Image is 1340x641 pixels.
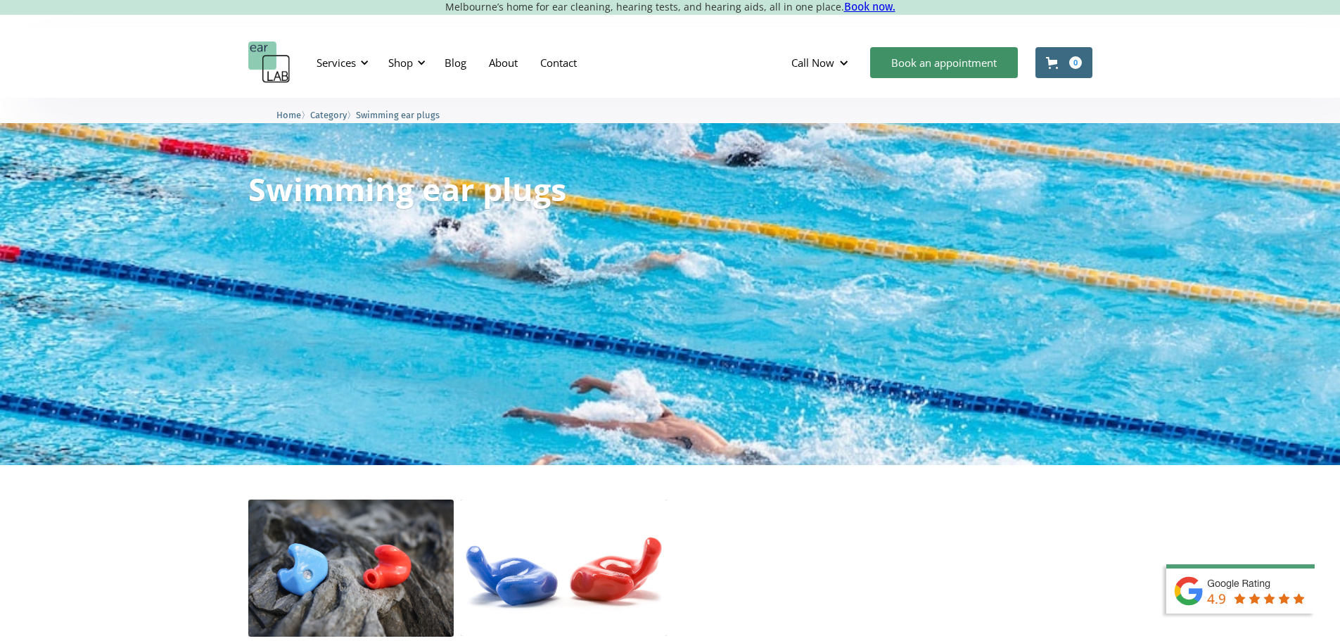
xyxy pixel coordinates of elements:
[248,42,291,84] a: home
[388,56,413,70] div: Shop
[276,108,310,122] li: 〉
[356,108,440,121] a: Swimming ear plugs
[317,56,356,70] div: Services
[276,108,301,121] a: Home
[248,500,454,637] img: Pro-Aquaz
[1069,56,1082,69] div: 0
[433,42,478,83] a: Blog
[529,42,588,83] a: Contact
[870,47,1018,78] a: Book an appointment
[1035,47,1092,78] a: Open cart
[310,110,347,120] span: Category
[308,42,373,84] div: Services
[380,42,430,84] div: Shop
[780,42,863,84] div: Call Now
[356,110,440,120] span: Swimming ear plugs
[791,56,834,70] div: Call Now
[248,173,566,205] h1: Swimming ear plugs
[461,500,667,636] img: Swim Plugs - Pair
[310,108,356,122] li: 〉
[310,108,347,121] a: Category
[276,110,301,120] span: Home
[478,42,529,83] a: About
